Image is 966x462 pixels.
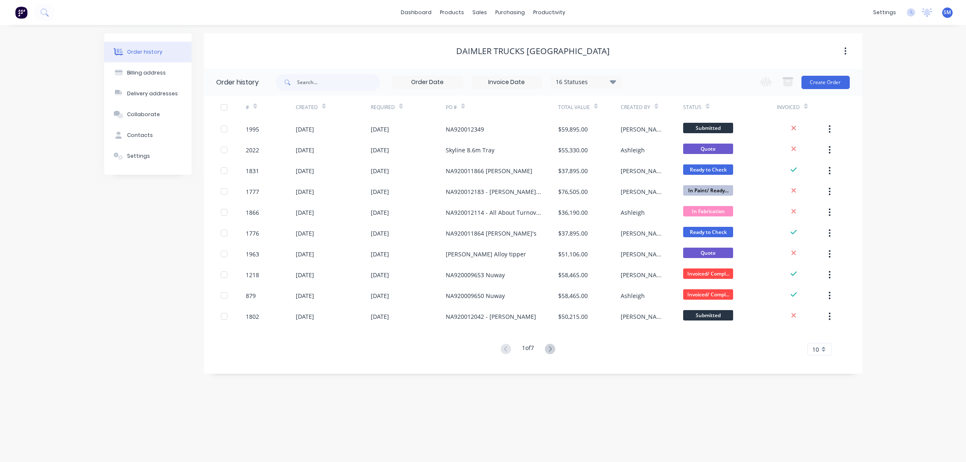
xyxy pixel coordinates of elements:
div: 1802 [246,312,259,321]
div: [PERSON_NAME] Alloy tipper [446,250,526,258]
div: [DATE] [371,312,389,321]
div: productivity [529,6,569,19]
div: Invoiced [777,104,800,111]
div: 1963 [246,250,259,258]
div: $36,190.00 [558,208,588,217]
div: NA920009650 Nuway [446,291,505,300]
div: Status [683,96,777,119]
div: Status [683,104,701,111]
div: NA920011866 [PERSON_NAME] [446,166,532,175]
div: [DATE] [371,208,389,217]
button: Billing address [104,62,192,83]
div: [DATE] [371,166,389,175]
span: Invoiced/ Compl... [683,268,733,279]
div: Ashleigh [621,146,645,154]
div: [DATE] [371,187,389,196]
div: [DATE] [296,291,314,300]
div: # [246,96,296,119]
span: Ready to Check [683,164,733,175]
div: Collaborate [127,111,160,118]
div: [PERSON_NAME] [621,125,666,134]
div: [DATE] [371,125,389,134]
div: PO # [446,96,558,119]
a: dashboard [397,6,436,19]
span: Submitted [683,310,733,320]
div: $51,106.00 [558,250,588,258]
div: Total Value [558,104,590,111]
div: $37,895.00 [558,166,588,175]
div: Created By [621,96,683,119]
span: In Fabrication [683,206,733,216]
div: Created [296,104,318,111]
span: SM [944,9,951,16]
div: 1831 [246,166,259,175]
div: [DATE] [296,271,314,279]
div: NA920012349 [446,125,484,134]
div: [DATE] [296,187,314,196]
div: Order history [127,48,162,56]
button: Delivery addresses [104,83,192,104]
span: 10 [813,345,819,354]
div: 1995 [246,125,259,134]
input: Search... [297,74,380,91]
button: Create Order [801,76,850,89]
div: [PERSON_NAME] [621,229,666,238]
div: 1866 [246,208,259,217]
div: Contacts [127,132,153,139]
div: NA920012183 - [PERSON_NAME] tipper [446,187,542,196]
div: $58,465.00 [558,271,588,279]
div: purchasing [491,6,529,19]
button: Contacts [104,125,192,146]
div: $58,465.00 [558,291,588,300]
div: 879 [246,291,256,300]
div: Required [371,96,446,119]
div: 16 Statuses [551,77,621,87]
div: Created By [621,104,650,111]
div: [PERSON_NAME] [621,187,666,196]
div: settings [869,6,900,19]
div: 1776 [246,229,259,238]
button: Collaborate [104,104,192,125]
div: [DATE] [296,312,314,321]
div: [PERSON_NAME] [621,166,666,175]
div: Billing address [127,69,166,77]
div: NA920012114 - All About Turnover [446,208,542,217]
span: Quote [683,144,733,154]
div: NA920009653 Nuway [446,271,505,279]
div: NA920012042 - [PERSON_NAME] [446,312,536,321]
div: [PERSON_NAME] [621,312,666,321]
div: 2022 [246,146,259,154]
div: sales [468,6,491,19]
div: [DATE] [296,146,314,154]
input: Order Date [393,76,463,89]
div: 1218 [246,271,259,279]
div: Ashleigh [621,208,645,217]
div: NA920011864 [PERSON_NAME]'s [446,229,537,238]
div: [DATE] [296,166,314,175]
div: [PERSON_NAME] [621,250,666,258]
div: Invoiced [777,96,827,119]
div: $59,895.00 [558,125,588,134]
div: 1777 [246,187,259,196]
button: Settings [104,146,192,166]
span: Ready to Check [683,227,733,237]
div: [DATE] [371,271,389,279]
div: [PERSON_NAME] [621,271,666,279]
span: In Paint/ Ready... [683,185,733,196]
div: [DATE] [296,208,314,217]
button: Order history [104,42,192,62]
div: Total Value [558,96,621,119]
div: # [246,104,249,111]
div: [DATE] [371,250,389,258]
img: Factory [15,6,27,19]
div: $37,895.00 [558,229,588,238]
input: Invoice Date [472,76,542,89]
div: $50,215.00 [558,312,588,321]
div: [DATE] [371,291,389,300]
div: Delivery addresses [127,90,178,97]
div: [DATE] [296,125,314,134]
div: $76,505.00 [558,187,588,196]
div: $55,330.00 [558,146,588,154]
div: [DATE] [296,250,314,258]
span: Quote [683,248,733,258]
